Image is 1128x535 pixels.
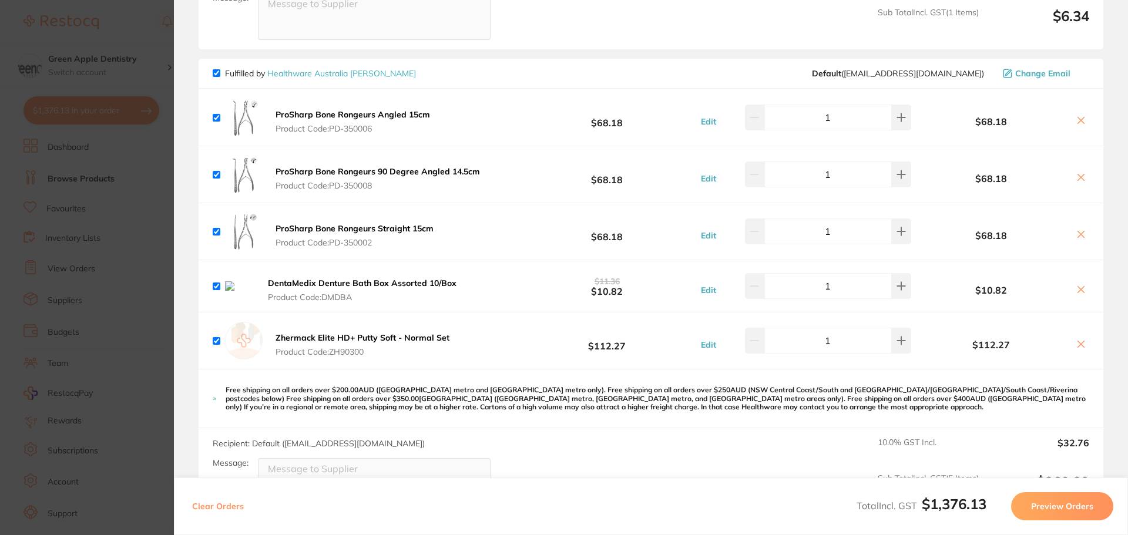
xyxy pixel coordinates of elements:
[268,278,456,288] b: DentaMedix Denture Bath Box Assorted 10/Box
[272,332,453,357] button: Zhermack Elite HD+ Putty Soft - Normal Set Product Code:ZH90300
[276,332,449,343] b: Zhermack Elite HD+ Putty Soft - Normal Set
[999,68,1089,79] button: Change Email
[225,156,263,193] img: eW4zM2M1bQ
[264,278,468,302] button: DentaMedix Denture Bath Box Assorted 10/Box Product Code:DMDBA
[697,285,720,295] button: Edit
[213,458,249,468] label: Message:
[276,223,434,234] b: ProSharp Bone Rongeurs Straight 15cm
[225,322,263,359] img: empty.jpg
[276,124,430,133] span: Product Code: PD-350006
[922,495,986,513] b: $1,376.13
[1015,69,1070,78] span: Change Email
[213,438,425,449] span: Recipient: Default ( [EMAIL_ADDRESS][DOMAIN_NAME] )
[914,285,1068,295] b: $10.82
[914,230,1068,241] b: $68.18
[697,116,720,127] button: Edit
[276,166,480,177] b: ProSharp Bone Rongeurs 90 Degree Angled 14.5cm
[276,109,430,120] b: ProSharp Bone Rongeurs Angled 15cm
[988,8,1089,40] output: $6.34
[1011,492,1113,520] button: Preview Orders
[857,500,986,512] span: Total Incl. GST
[914,173,1068,184] b: $68.18
[519,275,694,297] b: $10.82
[276,347,449,356] span: Product Code: ZH90300
[225,281,255,291] img: eWR2cjNjNQ
[519,164,694,186] b: $68.18
[225,213,263,250] img: OWMyMXU0Yg
[272,109,434,134] button: ProSharp Bone Rongeurs Angled 15cm Product Code:PD-350006
[697,173,720,184] button: Edit
[225,69,416,78] p: Fulfilled by
[226,386,1089,411] p: Free shipping on all orders over $200.00AUD ([GEOGRAPHIC_DATA] metro and [GEOGRAPHIC_DATA] metro ...
[267,68,416,79] a: Healthware Australia [PERSON_NAME]
[519,221,694,243] b: $68.18
[697,339,720,350] button: Edit
[878,438,979,463] span: 10.0 % GST Incl.
[914,339,1068,350] b: $112.27
[268,292,464,302] span: Product Code: DMDBA
[276,181,480,190] span: Product Code: PD-350008
[276,238,434,247] span: Product Code: PD-350002
[878,8,979,40] span: Sub Total Incl. GST ( 1 Items)
[812,69,984,78] span: info@healthwareaustralia.com.au
[988,473,1089,506] output: $360.39
[595,276,620,287] span: $11.36
[519,107,694,129] b: $68.18
[189,492,247,520] button: Clear Orders
[878,473,979,506] span: Sub Total Incl. GST ( 5 Items)
[272,223,437,248] button: ProSharp Bone Rongeurs Straight 15cm Product Code:PD-350002
[914,116,1068,127] b: $68.18
[225,99,263,136] img: YXZpaXlzMg
[988,438,1089,463] output: $32.76
[697,230,720,241] button: Edit
[272,166,484,191] button: ProSharp Bone Rongeurs 90 Degree Angled 14.5cm Product Code:PD-350008
[519,330,694,352] b: $112.27
[812,68,841,79] b: Default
